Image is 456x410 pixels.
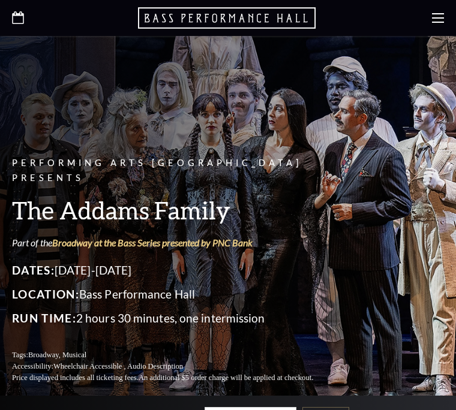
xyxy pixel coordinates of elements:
[12,285,342,304] p: Bass Performance Hall
[12,236,342,249] p: Part of the
[139,373,313,382] span: An additional $5 order charge will be applied at checkout.
[12,349,342,361] p: Tags:
[12,156,342,186] p: Performing Arts [GEOGRAPHIC_DATA] Presents
[12,372,342,384] p: Price displayed includes all ticketing fees.
[12,261,342,280] p: [DATE]-[DATE]
[53,362,183,370] span: Wheelchair Accessible , Audio Description
[12,287,79,301] span: Location:
[12,361,342,372] p: Accessibility:
[12,309,342,328] p: 2 hours 30 minutes, one intermission
[52,237,253,248] a: Broadway at the Bass Series presented by PNC Bank
[12,311,76,325] span: Run Time:
[12,263,55,277] span: Dates:
[28,351,86,359] span: Broadway, Musical
[12,195,342,225] h3: The Addams Family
